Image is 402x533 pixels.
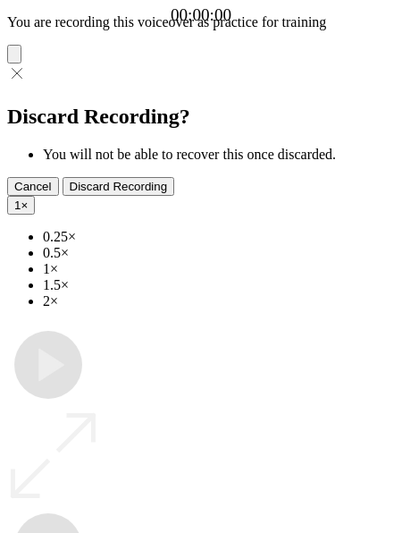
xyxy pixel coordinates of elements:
button: 1× [7,196,35,215]
p: You are recording this voiceover as practice for training [7,14,395,30]
li: 0.5× [43,245,395,261]
a: 00:00:00 [171,5,231,25]
span: 1 [14,199,21,212]
li: 2× [43,293,395,309]
li: 1.5× [43,277,395,293]
button: Cancel [7,177,59,196]
button: Discard Recording [63,177,175,196]
li: You will not be able to recover this once discarded. [43,147,395,163]
li: 0.25× [43,229,395,245]
li: 1× [43,261,395,277]
h2: Discard Recording? [7,105,395,129]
